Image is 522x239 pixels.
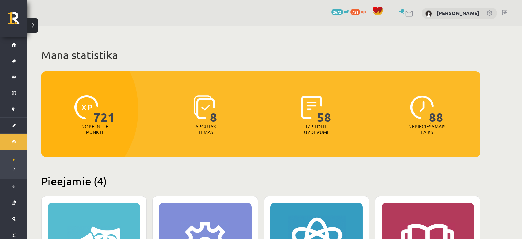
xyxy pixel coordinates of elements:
span: 8 [210,95,217,123]
a: 721 xp [350,9,369,14]
span: 88 [429,95,443,123]
span: 58 [317,95,332,123]
span: 2672 [331,9,343,15]
img: icon-completed-tasks-ad58ae20a441b2904462921112bc710f1caf180af7a3daa7317a5a94f2d26646.svg [301,95,322,119]
h1: Mana statistika [41,48,480,62]
p: Apgūtās tēmas [192,123,219,135]
img: icon-learned-topics-4a711ccc23c960034f471b6e78daf4a3bad4a20eaf4de84257b87e66633f6470.svg [194,95,215,119]
span: 721 [93,95,115,123]
p: Izpildīti uzdevumi [303,123,329,135]
span: xp [361,9,366,14]
img: icon-xp-0682a9bc20223a9ccc6f5883a126b849a74cddfe5390d2b41b4391c66f2066e7.svg [74,95,98,119]
a: 2672 mP [331,9,349,14]
a: Rīgas 1. Tālmācības vidusskola [8,12,27,29]
span: 721 [350,9,360,15]
a: [PERSON_NAME] [437,10,479,17]
span: mP [344,9,349,14]
p: Nopelnītie punkti [81,123,108,135]
p: Nepieciešamais laiks [408,123,445,135]
img: icon-clock-7be60019b62300814b6bd22b8e044499b485619524d84068768e800edab66f18.svg [410,95,434,119]
h2: Pieejamie (4) [41,174,480,188]
img: Gļebs Golubevs [425,10,432,17]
